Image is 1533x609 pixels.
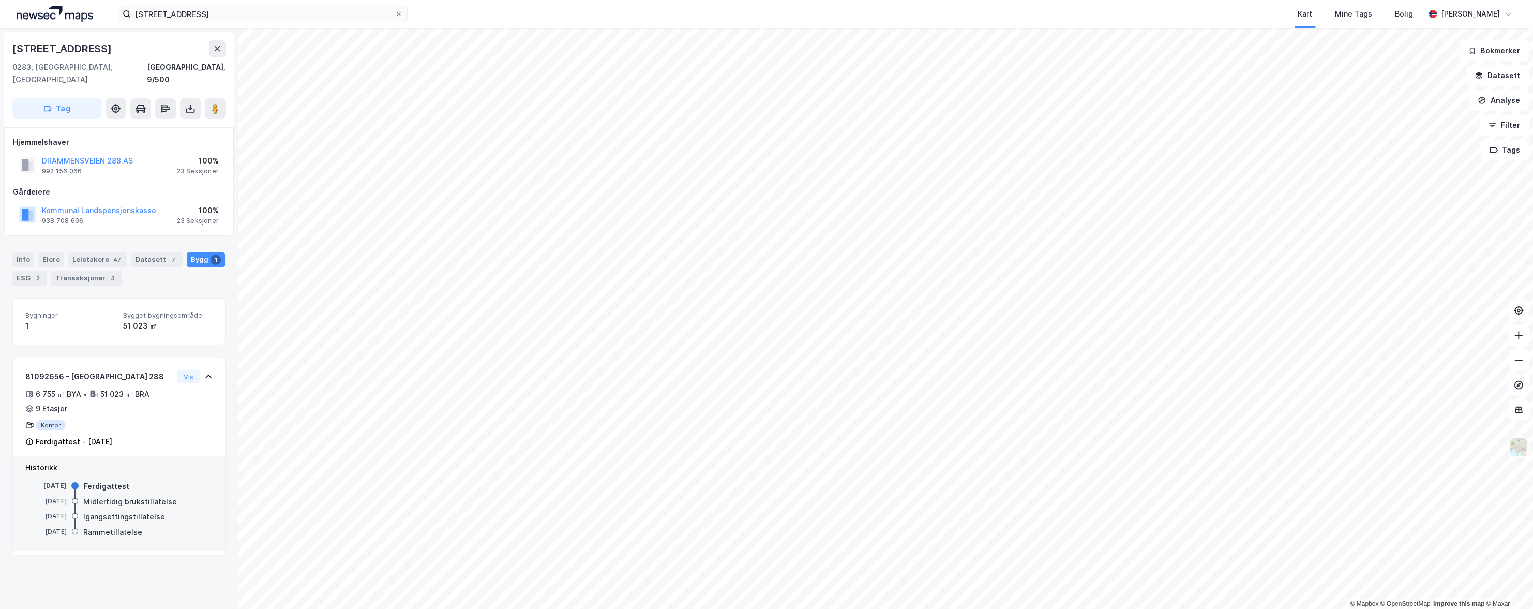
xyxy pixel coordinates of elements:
[1466,65,1529,86] button: Datasett
[83,511,165,523] div: Igangsettingstillatelse
[1479,115,1529,136] button: Filter
[13,186,225,198] div: Gårdeiere
[1433,600,1484,607] a: Improve this map
[1459,40,1529,61] button: Bokmerker
[68,252,127,267] div: Leietakere
[1380,600,1431,607] a: OpenStreetMap
[42,217,83,225] div: 938 708 606
[100,388,149,400] div: 51 023 ㎡ BRA
[211,255,221,265] div: 1
[187,252,225,267] div: Bygg
[1350,600,1378,607] a: Mapbox
[168,255,178,265] div: 7
[1395,8,1413,20] div: Bolig
[42,167,82,175] div: 992 156 066
[147,61,226,86] div: [GEOGRAPHIC_DATA], 9/500
[177,217,219,225] div: 23 Seksjoner
[1469,90,1529,111] button: Analyse
[25,527,67,537] div: [DATE]
[177,370,200,383] button: Vis
[12,40,114,57] div: [STREET_ADDRESS]
[123,311,213,320] span: Bygget bygningsområde
[83,526,142,539] div: Rammetillatelse
[12,61,147,86] div: 0283, [GEOGRAPHIC_DATA], [GEOGRAPHIC_DATA]
[1481,140,1529,160] button: Tags
[131,6,395,22] input: Søk på adresse, matrikkel, gårdeiere, leietakere eller personer
[83,496,177,508] div: Midlertidig brukstillatelse
[84,480,129,493] div: Ferdigattest
[1441,8,1500,20] div: [PERSON_NAME]
[1481,559,1533,609] iframe: Chat Widget
[17,6,93,22] img: logo.a4113a55bc3d86da70a041830d287a7e.svg
[177,204,219,217] div: 100%
[36,436,112,448] div: Ferdigattest - [DATE]
[25,512,67,521] div: [DATE]
[1335,8,1372,20] div: Mine Tags
[25,462,213,474] div: Historikk
[25,497,67,506] div: [DATE]
[131,252,183,267] div: Datasett
[108,273,118,284] div: 3
[1298,8,1312,20] div: Kart
[25,311,115,320] span: Bygninger
[33,273,43,284] div: 2
[25,481,67,491] div: [DATE]
[177,155,219,167] div: 100%
[177,167,219,175] div: 23 Seksjoner
[111,255,123,265] div: 47
[36,403,67,415] div: 9 Etasjer
[12,98,101,119] button: Tag
[123,320,213,332] div: 51 023 ㎡
[25,370,173,383] div: 81092656 - [GEOGRAPHIC_DATA] 288
[36,388,81,400] div: 6 755 ㎡ BYA
[51,271,122,286] div: Transaksjoner
[25,320,115,332] div: 1
[13,136,225,148] div: Hjemmelshaver
[12,271,47,286] div: ESG
[83,390,87,398] div: •
[38,252,64,267] div: Eiere
[12,252,34,267] div: Info
[1509,437,1528,457] img: Z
